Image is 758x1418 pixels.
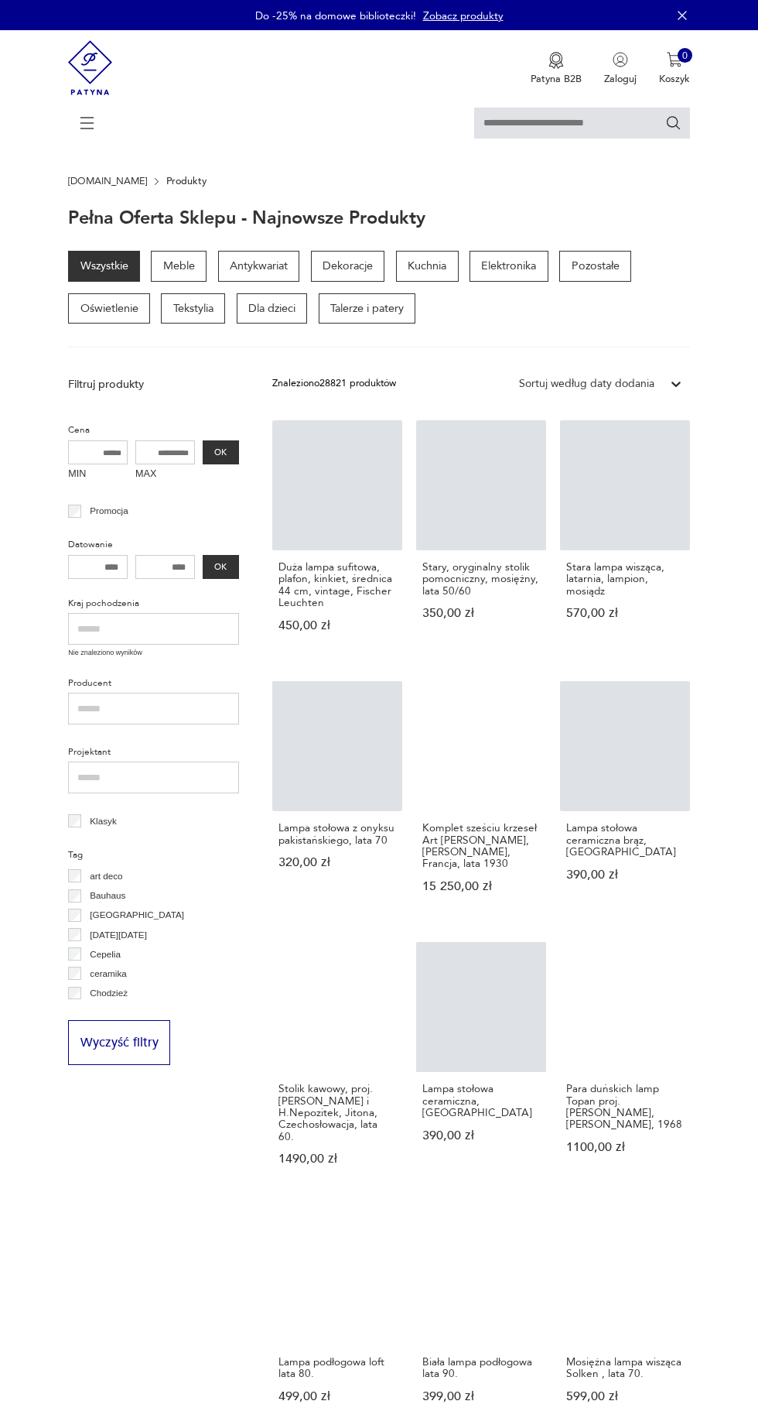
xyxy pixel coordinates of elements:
[566,869,684,881] p: 390,00 zł
[678,48,693,63] div: 0
[68,377,239,392] p: Filtruj produkty
[272,420,402,659] a: Duża lampa sufitowa, plafon, kinkiet, średnica 44 cm, vintage, Fischer LeuchtenDuża lampa sufitow...
[423,9,504,23] a: Zobacz produkty
[531,52,582,86] button: Patyna B2B
[68,1020,170,1065] button: Wyczyść filtry
[278,1391,396,1403] p: 499,00 zł
[311,251,385,282] a: Dekoracje
[416,942,546,1193] a: Lampa stołowa ceramiczna, FrancjaLampa stołowa ceramiczna, [GEOGRAPHIC_DATA]390,00 zł
[566,561,684,597] h3: Stara lampa wisząca, latarnia, lampion, mosiądz
[90,868,122,884] p: art deco
[604,72,637,86] p: Zaloguj
[272,376,396,392] div: Znaleziono 28821 produktów
[68,848,239,863] p: Tag
[90,813,116,829] p: Klasyk
[255,9,416,23] p: Do -25% na domowe biblioteczki!
[422,1083,540,1118] h3: Lampa stołowa ceramiczna, [GEOGRAPHIC_DATA]
[68,423,239,438] p: Cena
[566,1391,684,1403] p: 599,00 zł
[531,72,582,86] p: Patyna B2B
[161,293,225,324] a: Tekstylia
[559,251,631,282] a: Pozostałe
[135,464,195,486] label: MAX
[604,52,637,86] button: Zaloguj
[278,1153,396,1165] p: 1490,00 zł
[422,561,540,597] h3: Stary, oryginalny stolik pomocniczny, mosiężny, lata 50/60
[319,293,416,324] a: Talerze i patery
[90,907,184,923] p: [GEOGRAPHIC_DATA]
[90,503,128,519] p: Promocja
[422,1391,540,1403] p: 399,00 zł
[422,822,540,869] h3: Komplet sześciu krzeseł Art [PERSON_NAME], [PERSON_NAME], Francja, lata 1930
[203,555,239,580] button: OK
[531,52,582,86] a: Ikona medaluPatyna B2B
[68,293,150,324] a: Oświetlenie
[566,1356,684,1380] h3: Mosiężna lampa wisząca Solken , lata 70.
[90,888,125,903] p: Bauhaus
[90,1005,125,1020] p: Ćmielów
[560,681,690,920] a: Lampa stołowa ceramiczna brąz, FrancjaLampa stołowa ceramiczna brąz, [GEOGRAPHIC_DATA]390,00 zł
[68,30,112,105] img: Patyna - sklep z meblami i dekoracjami vintage
[667,52,682,67] img: Ikona koszyka
[90,947,121,962] p: Cepelia
[151,251,207,282] a: Meble
[566,822,684,858] h3: Lampa stołowa ceramiczna brąz, [GEOGRAPHIC_DATA]
[566,1142,684,1153] p: 1100,00 zł
[659,52,690,86] button: 0Koszyk
[68,537,239,553] p: Datowanie
[68,745,239,760] p: Projektant
[566,608,684,619] p: 570,00 zł
[68,209,425,228] h1: Pełna oferta sklepu - najnowsze produkty
[90,985,128,1001] p: Chodzież
[203,440,239,465] button: OK
[68,596,239,611] p: Kraj pochodzenia
[272,942,402,1193] a: Stolik kawowy, proj. B. Landsman i H.Nepozitek, Jitona, Czechosłowacja, lata 60.Stolik kawowy, pr...
[278,1356,396,1380] h3: Lampa podłogowa loft lata 80.
[519,376,654,392] div: Sortuj według daty dodania
[90,966,126,981] p: ceramika
[278,857,396,868] p: 320,00 zł
[68,648,239,659] p: Nie znaleziono wyników
[272,681,402,920] a: Lampa stołowa z onyksu pakistańskiego, lata 70Lampa stołowa z onyksu pakistańskiego, lata 70320,0...
[68,176,147,187] a: [DOMAIN_NAME]
[422,608,540,619] p: 350,00 zł
[278,822,396,846] h3: Lampa stołowa z onyksu pakistańskiego, lata 70
[218,251,300,282] a: Antykwariat
[237,293,308,324] a: Dla dzieci
[90,927,147,943] p: [DATE][DATE]
[422,1130,540,1142] p: 390,00 zł
[416,420,546,659] a: Stary, oryginalny stolik pomocniczny, mosiężny, lata 50/60Stary, oryginalny stolik pomocniczny, m...
[659,72,690,86] p: Koszyk
[278,561,396,608] h3: Duża lampa sufitowa, plafon, kinkiet, średnica 44 cm, vintage, Fischer Leuchten
[560,420,690,659] a: Stara lampa wisząca, latarnia, lampion, mosiądzStara lampa wisząca, latarnia, lampion, mosiądz570...
[278,620,396,632] p: 450,00 zł
[68,464,128,486] label: MIN
[396,251,459,282] a: Kuchnia
[416,681,546,920] a: Komplet sześciu krzeseł Art Deco Gondola, Rene Melin, Francja, lata 1930Komplet sześciu krzeseł A...
[166,176,207,187] p: Produkty
[68,676,239,691] p: Producent
[548,52,564,69] img: Ikona medalu
[469,251,548,282] a: Elektronika
[278,1083,396,1142] h3: Stolik kawowy, proj. [PERSON_NAME] i H.Nepozitek, Jitona, Czechosłowacja, lata 60.
[613,52,628,67] img: Ikonka użytkownika
[68,251,140,282] a: Wszystkie
[422,881,540,892] p: 15 250,00 zł
[422,1356,540,1380] h3: Biała lampa podłogowa lata 90.
[560,942,690,1193] a: Para duńskich lamp Topan proj. Verner Panton, Louis Poulsen, 1968Para duńskich lamp Topan proj. [...
[665,115,682,132] button: Szukaj
[566,1083,684,1130] h3: Para duńskich lamp Topan proj. [PERSON_NAME], [PERSON_NAME], 1968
